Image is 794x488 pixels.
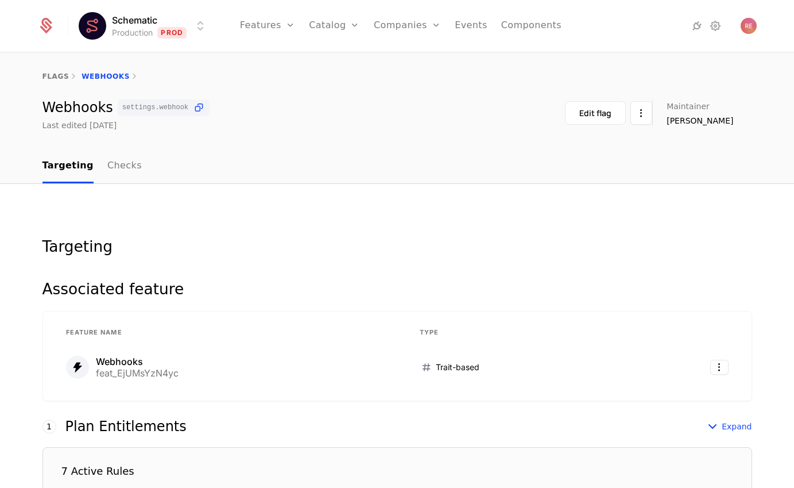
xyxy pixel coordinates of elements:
[122,104,188,111] span: settings.webhook
[579,107,611,119] div: Edit flag
[406,321,626,345] th: Type
[722,421,752,432] span: Expand
[82,13,207,39] button: Select environment
[42,120,117,131] div: Last edited [DATE]
[52,321,406,345] th: Feature Name
[42,420,56,433] div: 1
[630,101,652,125] button: Select action
[436,362,479,373] span: Trait-based
[741,18,757,34] button: Open user button
[96,357,179,366] div: Webhooks
[157,27,187,39] span: Prod
[42,99,210,116] div: Webhooks
[667,102,710,110] span: Maintainer
[741,18,757,34] img: Ryan Echternacht
[42,149,752,183] nav: Main
[710,360,729,375] button: Select action
[708,19,722,33] a: Settings
[565,101,626,125] button: Edit flag
[96,368,179,378] div: feat_EjUMsYzN4yc
[42,149,94,183] a: Targeting
[42,282,752,297] div: Associated feature
[65,420,187,433] div: Plan Entitlements
[42,149,142,183] ul: Choose Sub Page
[112,13,157,27] span: Schematic
[667,115,733,126] span: [PERSON_NAME]
[61,466,134,477] div: 7 Active Rules
[107,149,142,183] a: Checks
[42,239,752,254] div: Targeting
[42,72,69,80] a: flags
[690,19,704,33] a: Integrations
[79,12,106,40] img: Schematic
[112,27,153,39] div: Production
